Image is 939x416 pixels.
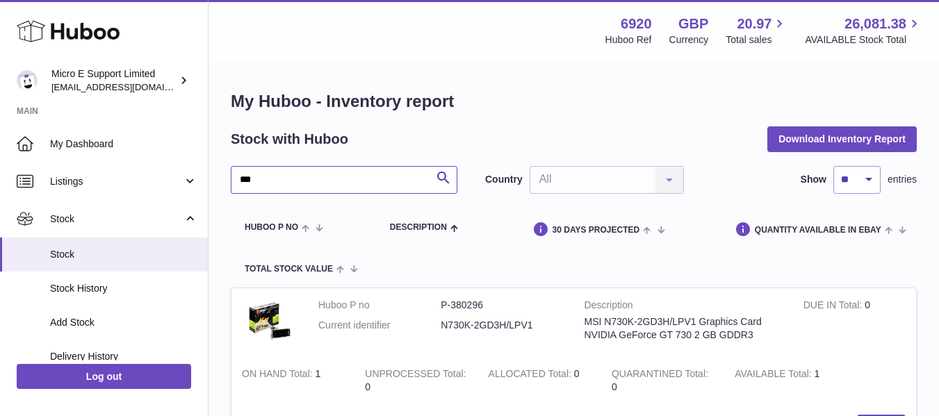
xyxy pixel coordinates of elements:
[888,173,917,186] span: entries
[612,381,617,392] span: 0
[50,175,183,188] span: Listings
[801,173,826,186] label: Show
[365,368,466,383] strong: UNPROCESSED Total
[50,213,183,226] span: Stock
[51,67,177,94] div: Micro E Support Limited
[390,223,447,232] span: Description
[489,368,574,383] strong: ALLOCATED Total
[441,319,563,332] dd: N730K-2GD3H/LPV1
[805,15,922,47] a: 26,081.38 AVAILABLE Stock Total
[50,282,197,295] span: Stock History
[678,15,708,33] strong: GBP
[803,299,865,314] strong: DUE IN Total
[441,299,563,312] dd: P-380296
[844,15,906,33] span: 26,081.38
[231,90,917,113] h1: My Huboo - Inventory report
[755,226,881,235] span: Quantity Available in eBay
[50,350,197,363] span: Delivery History
[51,81,204,92] span: [EMAIL_ADDRESS][DOMAIN_NAME]
[231,357,354,404] td: 1
[605,33,652,47] div: Huboo Ref
[50,248,197,261] span: Stock
[242,368,316,383] strong: ON HAND Total
[669,33,709,47] div: Currency
[726,15,787,47] a: 20.97 Total sales
[318,319,441,332] dt: Current identifier
[724,357,847,404] td: 1
[726,33,787,47] span: Total sales
[793,288,916,357] td: 0
[50,138,197,151] span: My Dashboard
[735,368,814,383] strong: AVAILABLE Total
[17,70,38,91] img: contact@micropcsupport.com
[231,130,348,149] h2: Stock with Huboo
[245,223,298,232] span: Huboo P no
[553,226,640,235] span: 30 DAYS PROJECTED
[17,364,191,389] a: Log out
[245,265,333,274] span: Total stock value
[50,316,197,329] span: Add Stock
[478,357,601,404] td: 0
[805,33,922,47] span: AVAILABLE Stock Total
[585,315,783,342] div: MSI N730K-2GD3H/LPV1 Graphics Card NVIDIA GeForce GT 730 2 GB GDDR3
[242,299,297,343] img: product image
[318,299,441,312] dt: Huboo P no
[612,368,708,383] strong: QUARANTINED Total
[621,15,652,33] strong: 6920
[737,15,771,33] span: 20.97
[485,173,523,186] label: Country
[354,357,477,404] td: 0
[767,126,917,151] button: Download Inventory Report
[585,299,783,315] strong: Description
